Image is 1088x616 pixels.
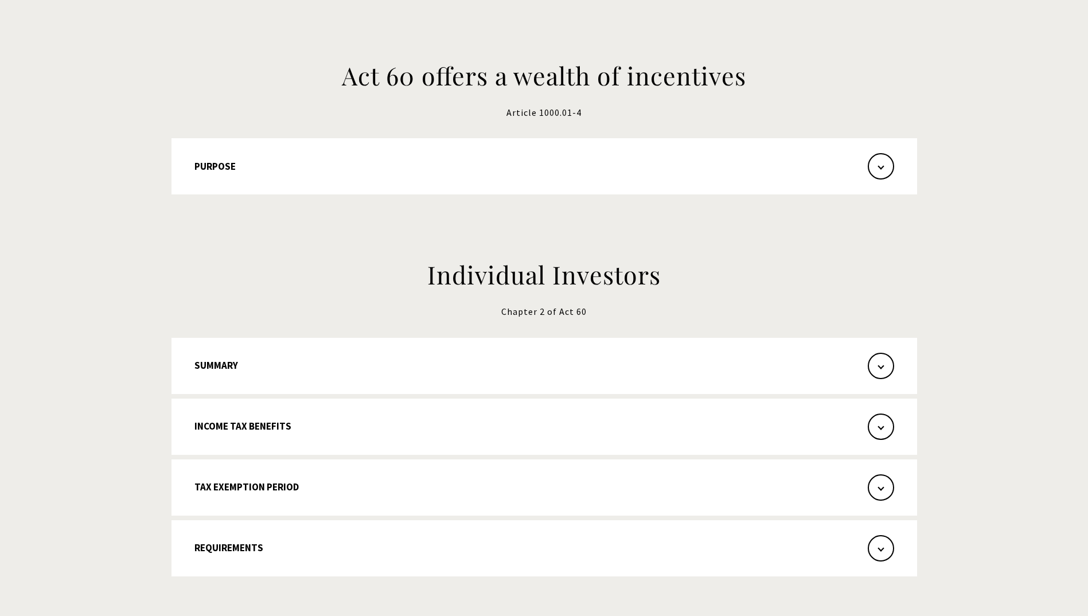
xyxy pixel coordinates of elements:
[171,459,917,516] button: Tax Exemption Period
[298,305,791,319] p: Chapter 2 of Act 60
[171,338,917,394] button: Summary
[171,520,917,576] button: Requirements
[298,60,791,92] h2: Act 60 offers a wealth of incentives
[298,259,791,291] h2: Individual Investors
[171,399,917,455] button: Income Tax Benefits
[171,138,917,194] button: Purpose
[298,106,791,120] p: Article 1000.01-4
